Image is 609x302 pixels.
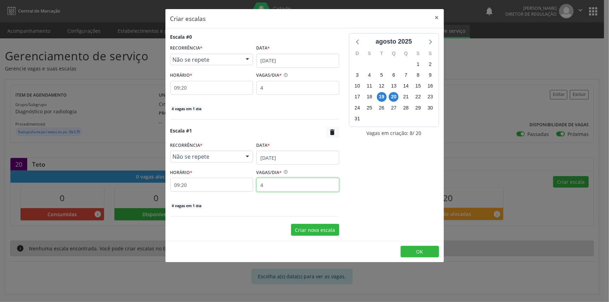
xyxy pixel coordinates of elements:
[352,114,362,123] span: domingo, 31 de agosto de 2025
[377,70,387,80] span: terça-feira, 5 de agosto de 2025
[416,248,423,255] span: OK
[413,70,423,80] span: sexta-feira, 8 de agosto de 2025
[425,59,435,69] span: sábado, 2 de agosto de 2025
[424,48,437,59] div: S
[373,37,415,46] div: agosto 2025
[401,246,439,258] button: OK
[257,167,282,178] label: VAGAS/DIA
[365,103,374,113] span: segunda-feira, 25 de agosto de 2025
[291,224,339,236] button: Criar nova escala
[425,103,435,113] span: sábado, 30 de agosto de 2025
[376,48,388,59] div: T
[389,103,399,113] span: quarta-feira, 27 de agosto de 2025
[329,128,336,136] i: 
[170,70,193,81] label: HORÁRIO
[365,81,374,91] span: segunda-feira, 11 de agosto de 2025
[389,92,399,102] span: quarta-feira, 20 de agosto de 2025
[365,92,374,102] span: segunda-feira, 18 de agosto de 2025
[363,48,376,59] div: S
[425,92,435,102] span: sábado, 23 de agosto de 2025
[282,70,288,77] ion-icon: help circle outline
[389,70,399,80] span: quarta-feira, 6 de agosto de 2025
[170,167,193,178] label: HORÁRIO
[430,9,444,26] button: Close
[352,70,362,80] span: domingo, 3 de agosto de 2025
[170,127,192,138] div: Escala #1
[413,81,423,91] span: sexta-feira, 15 de agosto de 2025
[173,56,239,63] span: Não se repete
[282,167,288,174] ion-icon: help circle outline
[401,103,411,113] span: quinta-feira, 28 de agosto de 2025
[170,140,203,151] label: RECORRÊNCIA
[413,92,423,102] span: sexta-feira, 22 de agosto de 2025
[352,81,362,91] span: domingo, 10 de agosto de 2025
[425,70,435,80] span: sábado, 9 de agosto de 2025
[170,203,203,209] span: 4 vagas em 1 dia
[413,59,423,69] span: sexta-feira, 1 de agosto de 2025
[170,81,253,95] input: 00:00
[425,81,435,91] span: sábado, 16 de agosto de 2025
[412,48,424,59] div: S
[401,70,411,80] span: quinta-feira, 7 de agosto de 2025
[388,48,400,59] div: Q
[257,70,282,81] label: VAGAS/DIA
[352,92,362,102] span: domingo, 17 de agosto de 2025
[257,43,270,54] label: Data
[413,103,423,113] span: sexta-feira, 29 de agosto de 2025
[377,92,387,102] span: terça-feira, 19 de agosto de 2025
[351,48,364,59] div: D
[365,70,374,80] span: segunda-feira, 4 de agosto de 2025
[401,81,411,91] span: quinta-feira, 14 de agosto de 2025
[170,33,192,40] div: Escala #0
[170,43,203,54] label: RECORRÊNCIA
[173,153,239,160] span: Não se repete
[170,14,206,23] h5: Criar escalas
[326,127,339,138] button: 
[257,140,270,151] label: Data
[400,48,412,59] div: Q
[170,178,253,192] input: 00:00
[352,103,362,113] span: domingo, 24 de agosto de 2025
[413,129,421,137] span: / 20
[377,81,387,91] span: terça-feira, 12 de agosto de 2025
[170,106,203,112] span: 4 vagas em 1 dia
[349,129,439,137] div: Vagas em criação: 8
[389,81,399,91] span: quarta-feira, 13 de agosto de 2025
[377,103,387,113] span: terça-feira, 26 de agosto de 2025
[401,92,411,102] span: quinta-feira, 21 de agosto de 2025
[257,151,339,165] input: Selecione uma data
[257,54,339,68] input: Selecione uma data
